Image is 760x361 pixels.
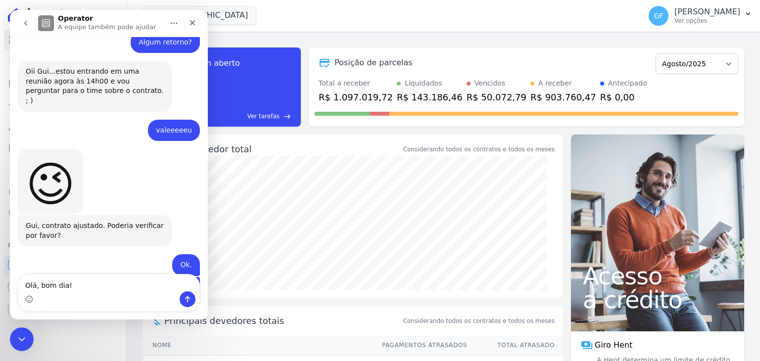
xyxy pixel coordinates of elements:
div: Ok. [170,250,182,260]
div: Oii Gui...estou entrando em uma reunião agora às 14h00 e vou perguntar para o time sobre o contra... [8,51,162,101]
div: Oii Gui...estou entrando em uma reunião agora às 14h00 e vou perguntar para o time sobre o contra... [16,57,154,95]
div: Adriane diz… [8,139,190,205]
a: Conta Hent [4,277,122,297]
div: Guilherme diz… [8,22,190,51]
div: R$ 1.097.019,72 [319,90,393,104]
a: Negativação [4,204,122,224]
div: R$ 50.072,79 [467,90,526,104]
button: Enviar uma mensagem [170,281,186,297]
button: Selecionador de Emoji [15,285,23,293]
span: GF [654,12,664,19]
textarea: Envie uma mensagem... [8,265,190,281]
p: Ver opções [674,17,740,25]
div: R$ 903.760,47 [530,90,596,104]
div: valeeeeeu [146,116,182,126]
a: Lotes [4,95,122,115]
a: Clientes [4,117,122,136]
div: Liquidados [405,78,442,89]
span: Considerando todos os contratos e todos os meses [403,316,555,325]
div: valeeeeeu [138,110,190,132]
iframe: Intercom live chat [10,10,208,319]
span: Ver tarefas [247,112,280,121]
th: Pagamentos Atrasados [373,335,468,356]
div: wink [8,139,73,204]
a: Recebíveis [4,255,122,275]
div: Guilherme diz… [8,110,190,139]
a: Crédito [4,182,122,202]
a: Parcelas [4,73,122,93]
div: Algum retorno? [129,28,182,38]
div: Plataformas [8,239,118,251]
div: Ok. [162,244,190,266]
div: A receber [538,78,572,89]
div: Algum retorno? [121,22,190,44]
p: [PERSON_NAME] [674,7,740,17]
div: R$ 143.186,46 [397,90,463,104]
span: east [284,113,291,120]
p: A equipe também pode ajudar [48,12,146,22]
div: Guilherme diz… [8,244,190,267]
span: a crédito [583,288,732,312]
div: Saldo devedor total [164,142,401,156]
button: GF [PERSON_NAME] Ver opções [641,2,760,30]
span: Acesso [583,264,732,288]
a: Visão Geral [4,30,122,49]
div: Gui, contrato ajustado. Poderia verificar por favor? [16,211,154,230]
div: Total a receber [319,78,393,89]
th: Total Atrasado [468,335,563,356]
a: Ver tarefas east [179,112,291,121]
button: [GEOGRAPHIC_DATA] [142,6,256,25]
div: wink [16,151,65,198]
span: Principais devedores totais [164,314,401,327]
div: Posição de parcelas [334,57,413,69]
div: Gui, contrato ajustado. Poderia verificar por favor? [8,205,162,236]
div: Fechar [174,4,191,22]
div: Considerando todos os contratos e todos os meses [403,145,555,154]
div: R$ 0,00 [600,90,647,104]
div: Adriane diz… [8,205,190,244]
button: Início [155,4,174,23]
a: Transferências [4,160,122,180]
th: Nome [142,335,373,356]
div: Vencidos [475,78,505,89]
div: Adriane diz… [8,51,190,109]
a: Contratos [4,51,122,71]
div: Antecipado [608,78,647,89]
span: Giro Hent [595,339,632,351]
iframe: Intercom live chat [10,327,34,351]
a: Minha Carteira [4,138,122,158]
